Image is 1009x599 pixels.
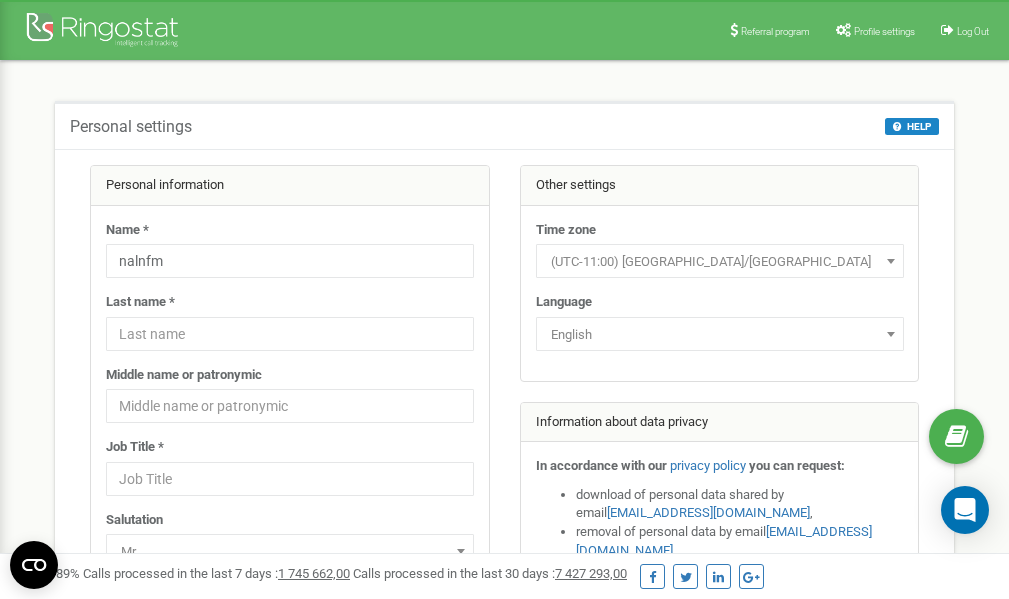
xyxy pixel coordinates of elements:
[91,166,489,206] div: Personal information
[106,244,474,278] input: Name
[536,317,904,351] span: English
[536,293,592,312] label: Language
[576,486,904,523] li: download of personal data shared by email ,
[106,534,474,568] span: Mr.
[106,389,474,423] input: Middle name or patronymic
[957,26,989,37] span: Log Out
[106,511,163,530] label: Salutation
[555,566,627,581] u: 7 427 293,00
[941,486,989,534] div: Open Intercom Messenger
[353,566,627,581] span: Calls processed in the last 30 days :
[278,566,350,581] u: 1 745 662,00
[854,26,915,37] span: Profile settings
[521,166,919,206] div: Other settings
[83,566,350,581] span: Calls processed in the last 7 days :
[607,505,810,520] a: [EMAIL_ADDRESS][DOMAIN_NAME]
[885,118,939,135] button: HELP
[670,458,746,473] a: privacy policy
[536,221,596,240] label: Time zone
[536,244,904,278] span: (UTC-11:00) Pacific/Midway
[106,293,175,312] label: Last name *
[749,458,845,473] strong: you can request:
[106,366,262,385] label: Middle name or patronymic
[536,458,667,473] strong: In accordance with our
[113,538,467,566] span: Mr.
[106,438,164,457] label: Job Title *
[106,221,149,240] label: Name *
[576,523,904,560] li: removal of personal data by email ,
[741,26,810,37] span: Referral program
[543,248,897,276] span: (UTC-11:00) Pacific/Midway
[543,321,897,349] span: English
[521,403,919,443] div: Information about data privacy
[106,317,474,351] input: Last name
[70,118,192,136] h5: Personal settings
[106,462,474,496] input: Job Title
[10,541,58,589] button: Open CMP widget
